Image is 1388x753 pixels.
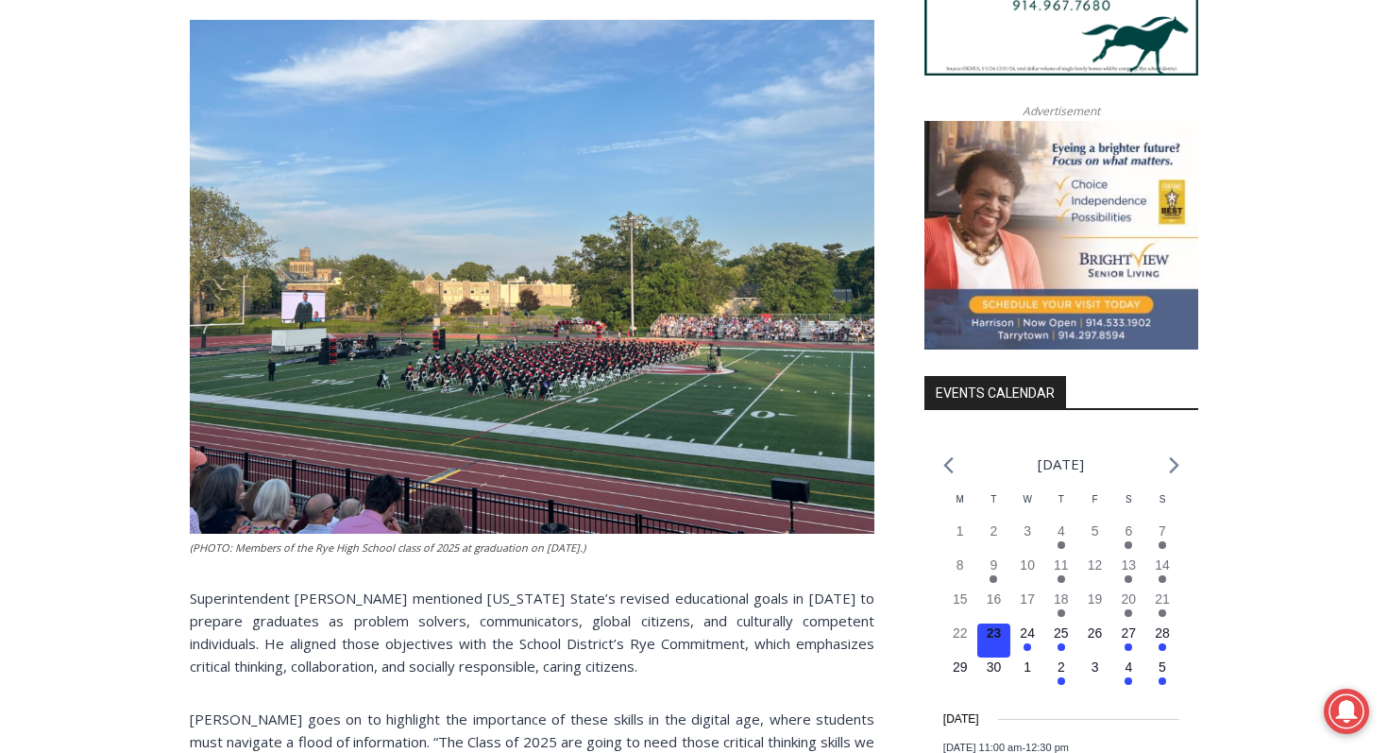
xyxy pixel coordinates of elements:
[1159,659,1166,675] time: 5
[987,659,1002,675] time: 30
[1010,492,1044,522] div: Wednesday
[943,590,977,624] button: 15
[190,20,874,534] img: (PHOTO: Members of the Rye High School class of 2025 at graduation on June 20th, 2025.)
[1092,659,1099,675] time: 3
[1044,658,1078,692] button: 2 Has events
[1159,677,1166,685] em: Has events
[1125,575,1132,583] em: Has events
[1078,658,1112,692] button: 3
[1058,541,1065,549] em: Has events
[1024,643,1031,651] em: Has events
[454,183,915,235] a: Intern @ [DOMAIN_NAME]
[1010,624,1044,658] button: 24 Has events
[1145,658,1179,692] button: 5 Has events
[990,523,998,539] time: 2
[943,456,954,474] a: Previous month
[990,494,996,505] span: T
[1004,102,1119,120] span: Advertisement
[1025,742,1069,753] span: 12:30 pm
[197,56,263,155] div: Co-sponsored by Westchester County Parks
[1010,590,1044,624] button: 17
[1092,523,1099,539] time: 5
[943,492,977,522] div: Monday
[1058,659,1065,675] time: 2
[1159,541,1166,549] em: Has events
[977,658,1011,692] button: 30
[1092,494,1098,505] span: F
[990,575,997,583] em: Has events
[197,160,206,179] div: 1
[1125,659,1132,675] time: 4
[1058,494,1064,505] span: T
[1155,591,1170,607] time: 21
[15,190,242,233] h4: [PERSON_NAME] Read Sanctuary Fall Fest: [DATE]
[924,376,1066,408] h2: Events Calendar
[1111,522,1145,556] button: 6 Has events
[943,710,979,728] time: [DATE]
[1044,556,1078,590] button: 11 Has events
[953,625,968,641] time: 22
[1020,557,1035,573] time: 10
[1111,492,1145,522] div: Saturday
[1125,643,1132,651] em: Has events
[1145,590,1179,624] button: 21 Has events
[1078,522,1112,556] button: 5
[477,1,892,183] div: "[PERSON_NAME] and I covered the [DATE] Parade, which was a really eye opening experience as I ha...
[977,556,1011,590] button: 9 Has events
[977,624,1011,658] button: 23
[956,557,964,573] time: 8
[1159,609,1166,617] em: Has events
[1044,590,1078,624] button: 18 Has events
[1044,624,1078,658] button: 25 Has events
[1058,677,1065,685] em: Has events
[1125,523,1132,539] time: 6
[1125,677,1132,685] em: Has events
[1159,575,1166,583] em: Has events
[1122,625,1137,641] time: 27
[1058,643,1065,651] em: Has events
[1054,625,1069,641] time: 25
[977,590,1011,624] button: 16
[1155,625,1170,641] time: 28
[220,160,229,179] div: 6
[1044,492,1078,522] div: Thursday
[1125,609,1132,617] em: Has events
[1054,591,1069,607] time: 18
[943,522,977,556] button: 1
[987,591,1002,607] time: 16
[1078,624,1112,658] button: 26
[1038,452,1084,477] li: [DATE]
[1122,591,1137,607] time: 20
[943,742,1023,753] span: [DATE] 11:00 am
[190,589,874,676] span: Superintendent [PERSON_NAME] mentioned [US_STATE] State’s revised educational goals in [DATE] to ...
[1159,523,1166,539] time: 7
[1145,492,1179,522] div: Sunday
[1010,658,1044,692] button: 1
[1058,609,1065,617] em: Has events
[987,625,1002,641] time: 23
[1010,522,1044,556] button: 3
[190,539,874,556] figcaption: (PHOTO: Members of the Rye High School class of 2025 at graduation on [DATE].)
[1078,590,1112,624] button: 19
[1145,522,1179,556] button: 7 Has events
[1054,557,1069,573] time: 11
[1023,494,1031,505] span: W
[1111,658,1145,692] button: 4 Has events
[924,121,1198,350] img: Brightview Senior Living
[956,494,964,505] span: M
[1111,556,1145,590] button: 13 Has events
[1078,556,1112,590] button: 12
[1111,624,1145,658] button: 27 Has events
[977,492,1011,522] div: Tuesday
[494,188,875,231] span: Intern @ [DOMAIN_NAME]
[1088,557,1103,573] time: 12
[1010,556,1044,590] button: 10
[1058,575,1065,583] em: Has events
[1044,522,1078,556] button: 4 Has events
[1024,659,1031,675] time: 1
[1111,590,1145,624] button: 20 Has events
[1088,591,1103,607] time: 19
[1159,643,1166,651] em: Has events
[1024,523,1031,539] time: 3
